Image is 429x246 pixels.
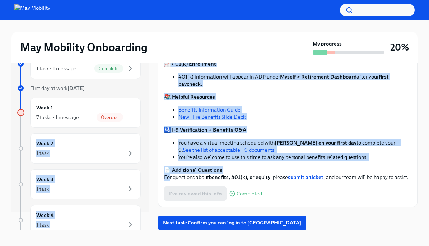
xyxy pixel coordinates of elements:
h6: Week 2 [36,139,53,147]
a: First day at work[DATE] [17,85,141,92]
div: 1 task [36,150,49,157]
span: First day at work [30,85,85,91]
li: 401(k) information will appear in ADP under after your [178,73,411,87]
strong: Myself > Retirement Dashboard [280,74,356,80]
strong: 🛂 I-9 Verification + Benefits Q&A [164,127,246,133]
a: See the list of acceptable I-9 documents [183,147,274,153]
li: You’re also welcome to use this time to ask any personal benefits-related questions. [178,153,411,161]
strong: [DATE] [67,85,85,91]
h6: Week 4 [36,211,54,219]
div: 1 task [36,221,49,228]
h2: May Mobility Onboarding [20,40,148,55]
a: Week 21 task [17,133,141,164]
h3: 20% [390,41,409,54]
a: Benefits Information Guide [178,107,241,113]
div: 1 task • 1 message [36,65,76,72]
span: Complete [94,66,123,71]
strong: [PERSON_NAME] on your first day [275,139,356,146]
div: 1 task [36,185,49,193]
p: For questions about , please , and our team will be happy to assist. [164,166,411,181]
strong: 📄 Additional Questions [164,167,222,173]
a: Week 41 task [17,205,141,235]
span: Overdue [97,115,123,120]
strong: 📚 Helpful Resources [164,94,215,100]
img: May Mobility [14,4,50,16]
strong: 📈 401(k) Enrollment [164,61,216,67]
a: Week 31 task [17,169,141,199]
strong: My progress [313,40,342,47]
span: Completed [237,191,262,197]
strong: benefits, 401(k), or equity [209,174,270,180]
a: submit a ticket [288,174,323,180]
span: Next task : Confirm you can log in to [GEOGRAPHIC_DATA] [163,219,301,226]
div: 7 tasks • 1 message [36,114,79,121]
li: You have a virtual meeting scheduled with to complete your I-9. . [178,139,411,153]
h6: Week 1 [36,104,53,112]
a: New Hire Benefits Slide Deck [178,114,246,120]
a: Week 17 tasks • 1 messageOverdue [17,98,141,128]
a: Week -11 task • 1 messageComplete [17,49,141,79]
h6: Week 3 [36,175,53,183]
button: Next task:Confirm you can log in to [GEOGRAPHIC_DATA] [158,216,306,230]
